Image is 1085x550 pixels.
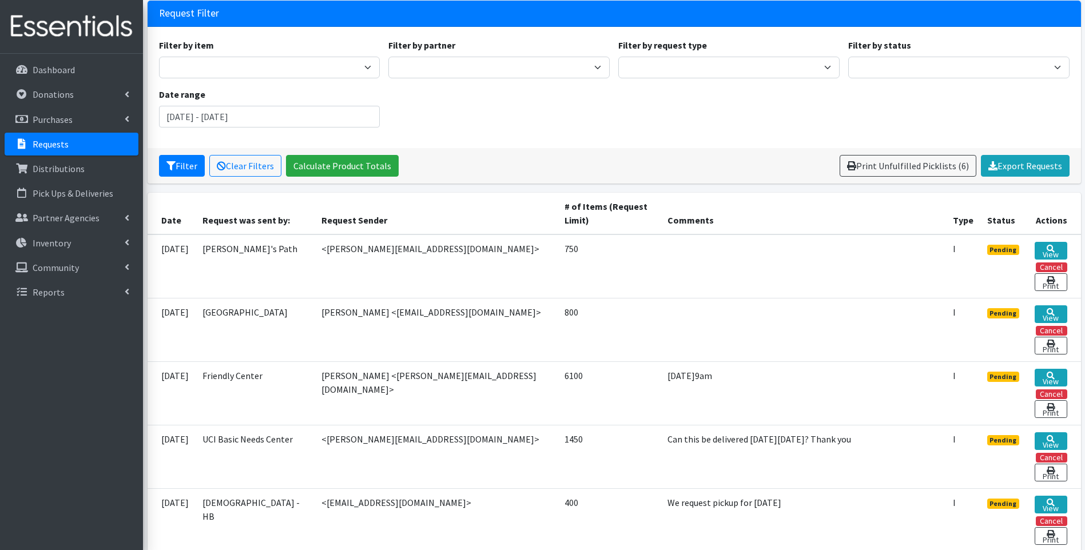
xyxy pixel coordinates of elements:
abbr: Individual [953,433,956,445]
label: Filter by request type [618,38,707,52]
a: Clear Filters [209,155,281,177]
th: Request Sender [315,193,558,234]
label: Date range [159,87,205,101]
span: Pending [987,245,1020,255]
td: <[PERSON_NAME][EMAIL_ADDRESS][DOMAIN_NAME]> [315,425,558,488]
p: Pick Ups & Deliveries [33,188,113,199]
span: Pending [987,308,1020,318]
td: <[PERSON_NAME][EMAIL_ADDRESS][DOMAIN_NAME]> [315,234,558,298]
a: View [1035,305,1067,323]
a: Reports [5,281,138,304]
p: Purchases [33,114,73,125]
th: # of Items (Request Limit) [558,193,661,234]
a: Dashboard [5,58,138,81]
p: Distributions [33,163,85,174]
button: Cancel [1036,453,1067,463]
td: [PERSON_NAME]'s Path [196,234,315,298]
td: [GEOGRAPHIC_DATA] [196,298,315,361]
p: Inventory [33,237,71,249]
th: Date [148,193,196,234]
p: Reports [33,286,65,298]
a: View [1035,242,1067,260]
a: View [1035,432,1067,450]
label: Filter by item [159,38,214,52]
p: Requests [33,138,69,150]
td: [DATE] [148,425,196,488]
p: Partner Agencies [33,212,100,224]
td: 800 [558,298,661,361]
abbr: Individual [953,497,956,508]
td: 750 [558,234,661,298]
span: Pending [987,499,1020,509]
th: Type [946,193,980,234]
a: Print Unfulfilled Picklists (6) [840,155,976,177]
p: Dashboard [33,64,75,75]
p: Community [33,262,79,273]
a: Community [5,256,138,279]
a: Pick Ups & Deliveries [5,182,138,205]
a: Inventory [5,232,138,254]
h3: Request Filter [159,7,219,19]
a: Print [1035,400,1067,418]
a: Print [1035,273,1067,291]
a: Purchases [5,108,138,131]
button: Cancel [1036,326,1067,336]
th: Comments [661,193,945,234]
td: 6100 [558,361,661,425]
input: January 1, 2011 - December 31, 2011 [159,106,380,127]
a: Print [1035,337,1067,354]
th: Request was sent by: [196,193,315,234]
td: [PERSON_NAME] <[PERSON_NAME][EMAIL_ADDRESS][DOMAIN_NAME]> [315,361,558,425]
a: Print [1035,464,1067,481]
th: Status [980,193,1028,234]
td: 1450 [558,425,661,488]
abbr: Individual [953,306,956,318]
label: Filter by partner [388,38,455,52]
abbr: Individual [953,243,956,254]
button: Cancel [1036,262,1067,272]
td: [DATE] [148,298,196,361]
a: Print [1035,527,1067,545]
th: Actions [1028,193,1080,234]
a: View [1035,496,1067,513]
td: [PERSON_NAME] <[EMAIL_ADDRESS][DOMAIN_NAME]> [315,298,558,361]
span: Pending [987,372,1020,382]
a: Donations [5,83,138,106]
a: Export Requests [981,155,1070,177]
td: Friendly Center [196,361,315,425]
abbr: Individual [953,370,956,381]
a: Distributions [5,157,138,180]
p: Donations [33,89,74,100]
button: Cancel [1036,389,1067,399]
button: Cancel [1036,516,1067,526]
td: UCI Basic Needs Center [196,425,315,488]
a: Calculate Product Totals [286,155,399,177]
td: [DATE]9am [661,361,945,425]
a: Partner Agencies [5,206,138,229]
img: HumanEssentials [5,7,138,46]
td: [DATE] [148,234,196,298]
a: Requests [5,133,138,156]
td: [DATE] [148,361,196,425]
td: Can this be delivered [DATE][DATE]? Thank you [661,425,945,488]
span: Pending [987,435,1020,445]
label: Filter by status [848,38,911,52]
a: View [1035,369,1067,386]
button: Filter [159,155,205,177]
